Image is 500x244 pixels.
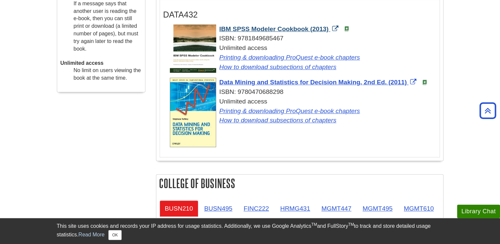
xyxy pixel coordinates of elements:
[283,216,324,232] a: MGMT747
[170,78,216,147] img: Cover Art
[108,230,121,240] button: Close
[275,200,316,217] a: HRMG431
[219,107,360,114] a: Link opens in new window
[219,79,418,86] a: Link opens in new window
[219,25,329,32] span: IBM SPSS Modeler Cookbook (2013)
[219,54,360,61] a: Link opens in new window
[344,26,349,31] img: e-Book
[160,200,198,217] a: BUSN210
[219,79,407,86] span: Data Mining and Statistics for Decision Making, 2nd Ed. (2011)
[170,87,436,97] div: ISBN: 9780470688298
[199,200,238,217] a: BUSN495
[170,34,436,43] div: ISBN: 9781849685467
[219,25,340,32] a: Link opens in new window
[78,232,104,237] a: Read More
[316,200,357,217] a: MGMT447
[399,200,439,217] a: MGMT610
[170,24,216,73] img: Cover Art
[348,222,354,227] sup: TM
[422,80,427,85] img: e-Book
[57,222,443,240] div: This site uses cookies and records your IP address for usage statistics. Additionally, we use Goo...
[219,117,336,124] a: Link opens in new window
[160,216,200,232] a: MGMT653
[170,97,436,125] div: Unlimited access
[163,10,436,20] h3: DATA432
[324,216,365,232] a: MGMT775
[201,216,241,232] a: MGMT670
[60,60,142,67] dt: Unlimited access
[311,222,317,227] sup: TM
[74,67,142,82] dd: No limit on users viewing the book at the same time.
[242,216,283,232] a: MGMT732
[457,205,500,218] button: Library Chat
[365,216,406,232] a: MGMT784
[357,200,398,217] a: MGMT495
[170,43,436,72] div: Unlimited access
[219,63,336,70] a: Link opens in new window
[477,106,498,115] a: Back to Top
[156,175,443,192] h2: College of Business
[238,200,274,217] a: FINC222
